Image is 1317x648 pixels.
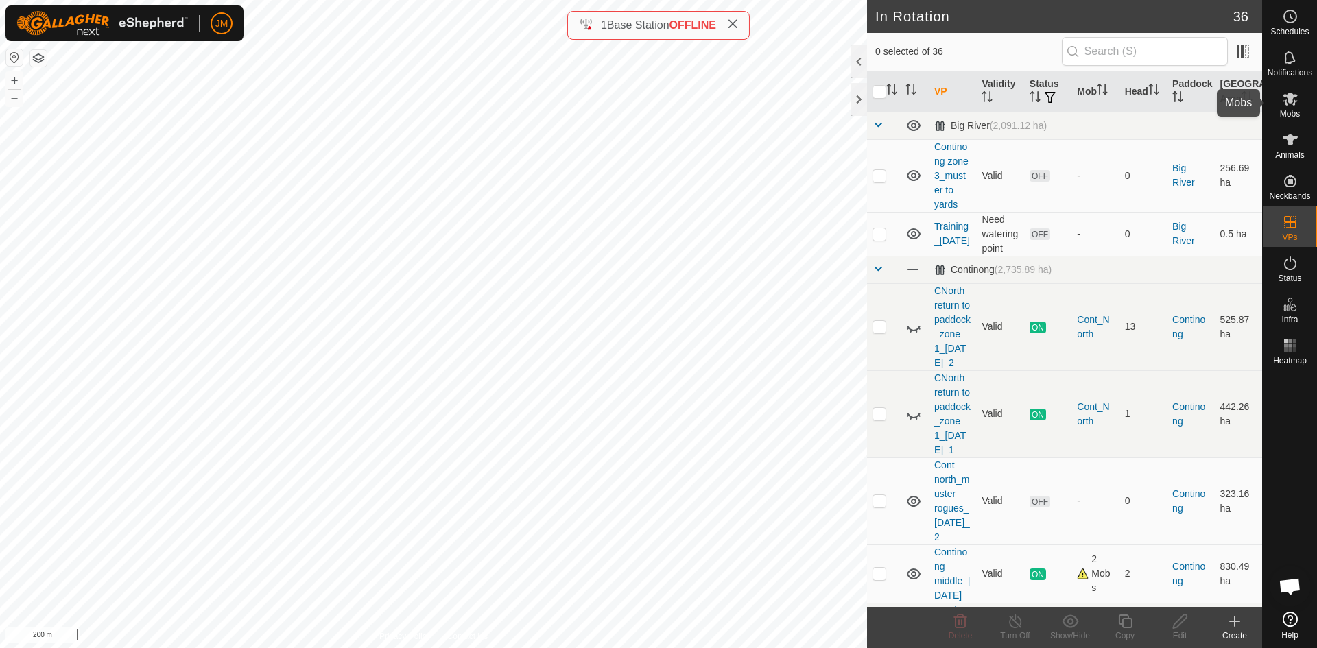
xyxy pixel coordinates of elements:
[1215,544,1262,603] td: 830.49 ha
[16,11,188,36] img: Gallagher Logo
[379,630,431,643] a: Privacy Policy
[1172,401,1205,427] a: Continong
[995,264,1052,275] span: (2,735.89 ha)
[1263,606,1317,645] a: Help
[669,19,716,31] span: OFFLINE
[1119,544,1167,603] td: 2
[1152,629,1207,642] div: Edit
[1207,629,1262,642] div: Create
[1172,561,1205,586] a: Continong
[601,19,607,31] span: 1
[1097,629,1152,642] div: Copy
[1071,71,1119,112] th: Mob
[1269,192,1310,200] span: Neckbands
[934,285,971,368] a: CNorth return to paddock_zone 1_[DATE]_2
[1119,212,1167,256] td: 0
[934,221,970,246] a: Training_[DATE]
[934,459,970,542] a: Cont north_muster rogues_[DATE]_2
[1030,170,1050,182] span: OFF
[976,544,1023,603] td: Valid
[1030,93,1041,104] p-sorticon: Activate to sort
[215,16,228,31] span: JM
[6,72,23,88] button: +
[1062,37,1228,66] input: Search (S)
[1282,233,1297,241] span: VPs
[1077,400,1113,429] div: Cont_North
[1097,86,1108,97] p-sorticon: Activate to sort
[6,90,23,106] button: –
[607,19,669,31] span: Base Station
[1030,496,1050,507] span: OFF
[1215,457,1262,544] td: 323.16 ha
[1077,169,1113,183] div: -
[1077,552,1113,595] div: 2 Mobs
[1148,86,1159,97] p-sorticon: Activate to sort
[1030,409,1046,420] span: ON
[1119,457,1167,544] td: 0
[1273,357,1307,365] span: Heatmap
[1043,629,1097,642] div: Show/Hide
[1268,69,1312,77] span: Notifications
[1215,370,1262,457] td: 442.26 ha
[1281,631,1298,639] span: Help
[1077,227,1113,241] div: -
[1242,93,1253,104] p-sorticon: Activate to sort
[934,372,971,455] a: CNorth return to paddock_zone 1_[DATE]_1
[1167,71,1214,112] th: Paddock
[976,71,1023,112] th: Validity
[6,49,23,66] button: Reset Map
[1119,283,1167,370] td: 13
[934,547,971,601] a: Continong middle_[DATE]
[988,629,1043,642] div: Turn Off
[1030,568,1046,580] span: ON
[1270,566,1311,607] div: Open chat
[1233,6,1248,27] span: 36
[1281,315,1298,324] span: Infra
[1215,283,1262,370] td: 525.87 ha
[1172,488,1205,514] a: Continong
[929,71,976,112] th: VP
[1077,313,1113,341] div: Cont_North
[1030,228,1050,240] span: OFF
[934,141,969,210] a: Continong zone 3_muster to yards
[976,370,1023,457] td: Valid
[1119,370,1167,457] td: 1
[1275,151,1305,159] span: Animals
[1077,494,1113,508] div: -
[1119,139,1167,212] td: 0
[1215,139,1262,212] td: 256.69 ha
[949,631,973,640] span: Delete
[875,8,1233,25] h2: In Rotation
[1024,71,1071,112] th: Status
[1215,71,1262,112] th: [GEOGRAPHIC_DATA] Area
[1270,27,1309,36] span: Schedules
[934,264,1052,276] div: Continong
[982,93,993,104] p-sorticon: Activate to sort
[905,86,916,97] p-sorticon: Activate to sort
[1119,71,1167,112] th: Head
[1172,314,1205,339] a: Continong
[1280,110,1300,118] span: Mobs
[30,50,47,67] button: Map Layers
[875,45,1062,59] span: 0 selected of 36
[1030,322,1046,333] span: ON
[1172,221,1195,246] a: Big River
[1215,212,1262,256] td: 0.5 ha
[976,139,1023,212] td: Valid
[1172,163,1195,188] a: Big River
[976,457,1023,544] td: Valid
[976,212,1023,256] td: Need watering point
[1172,93,1183,104] p-sorticon: Activate to sort
[990,120,1047,131] span: (2,091.12 ha)
[886,86,897,97] p-sorticon: Activate to sort
[1278,274,1301,283] span: Status
[447,630,488,643] a: Contact Us
[976,283,1023,370] td: Valid
[934,120,1047,132] div: Big River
